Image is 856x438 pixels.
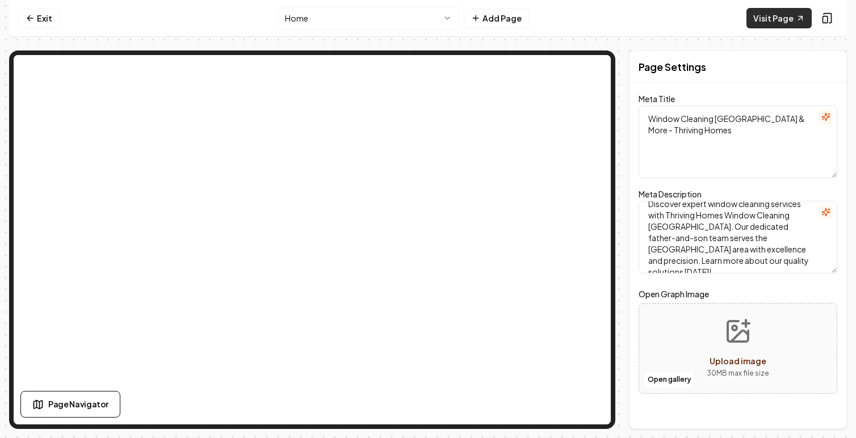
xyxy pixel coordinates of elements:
label: Meta Description [639,189,702,199]
a: Visit Page [746,8,812,28]
h2: Page Settings [639,59,706,75]
label: Open Graph Image [639,287,837,301]
span: Upload image [710,356,766,366]
label: Meta Title [639,94,675,104]
button: Add Page [464,8,529,28]
span: Page Navigator [48,398,108,410]
a: Exit [18,8,60,28]
button: Page Navigator [20,391,120,418]
button: Upload image [698,309,778,388]
p: 30 MB max file size [707,368,769,379]
button: Open gallery [644,370,695,389]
